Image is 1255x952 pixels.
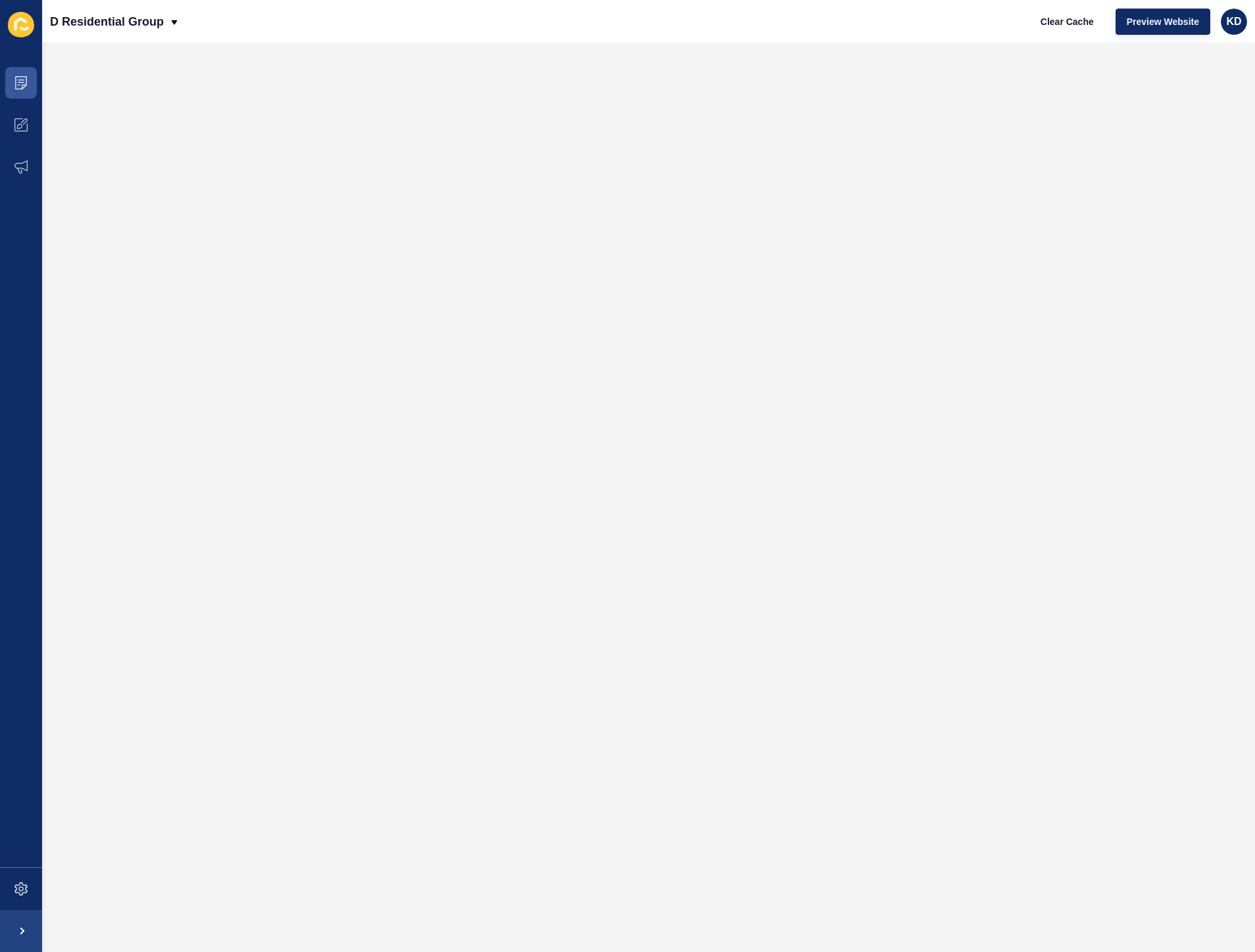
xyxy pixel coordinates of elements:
[50,5,164,38] p: D Residential Group
[1226,15,1241,28] span: KD
[1127,15,1199,28] span: Preview Website
[1029,9,1105,35] button: Clear Cache
[1116,9,1210,35] button: Preview Website
[1041,15,1094,28] span: Clear Cache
